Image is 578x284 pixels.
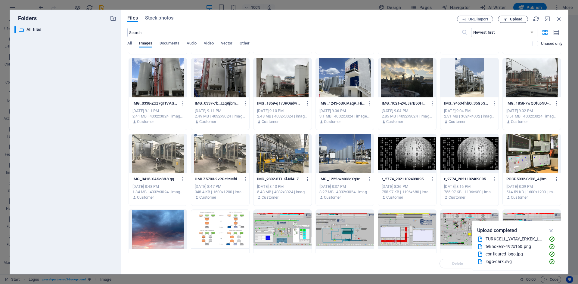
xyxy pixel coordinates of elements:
div: [DATE] 8:09 PM [506,184,557,189]
div: 2.48 MB | 4032x3024 | image/jpeg [257,114,308,119]
span: Images [139,40,152,48]
div: 2.51 MB | 3024x4032 | image/jpeg [444,114,495,119]
p: IMG_1859-q17JROudwP7-kGCDR7_2Jw.JPG [257,101,302,106]
p: IMG_9453-fhbQ_35G5S4qoRZvcrrMIg.JPG [444,101,489,106]
p: Customer [199,119,216,124]
p: IMG_2392-5TUKlJ3i4LZ0I9XoI4BuZg.JPG [257,176,302,182]
p: Customer [137,195,154,200]
span: Other [240,40,249,48]
p: WhatsAppImage2025-05-01at00.04.283-zfU52kbUMGtP5MwPsZlAMw.jpeg [257,252,302,258]
div: 2.85 MB | 4032x3024 | image/jpeg [382,114,433,119]
span: Stock photos [145,14,173,22]
p: UMLZ5703-2vPGr2zMbifQ3QvuJsK2mg.JPG [195,176,240,182]
button: Upload [498,16,528,23]
i: Close [556,16,562,22]
div: [DATE] 8:37 PM [319,184,370,189]
p: IMG_1243-oBKIAaqP_HiMQbhCFK2TIw.JPG [319,101,365,106]
div: 3.51 MB | 4032x3024 | image/jpeg [506,114,557,119]
div: 348.4 KB | 1600x1200 | image/jpeg [195,189,246,195]
span: Video [204,40,213,48]
span: Audio [187,40,197,48]
div: 3.27 MB | 4032x3024 | image/jpeg [319,189,370,195]
div: 5.43 MB | 4032x3024 | image/jpeg [257,189,308,195]
div: [DATE] 9:06 PM [319,108,370,114]
div: 514.59 KB | 1600x1200 | image/jpeg [506,189,557,195]
div: [DATE] 8:47 PM [195,184,246,189]
div: 3.1 MB | 4032x3024 | image/jpeg [319,114,370,119]
p: Customer [324,195,341,200]
div: [DATE] 9:04 PM [382,108,433,114]
p: IMG_3415-XAScS8-YggCCMXREzDK1zg.JPG [132,176,178,182]
div: logo-dark.svg [486,258,544,265]
button: URL import [457,16,493,23]
p: WhatsAppImage2025-04-24at22.37.171-or0eeCpI1RJONhQz96s3Lw.jpeg [319,252,365,258]
p: IMG_1343-7lFHYWB0Ig4AXKWdDNecTw.JPG [132,252,178,258]
span: URL import [468,17,488,21]
p: Upload completed [477,227,517,234]
div: [DATE] 8:16 PM [444,184,495,189]
i: Create new folder [110,15,117,22]
p: Customer [137,119,154,124]
span: Documents [160,40,179,48]
p: IMG_1858-7wQDfu6NU-XzNrh1Y1To2g.JPG [506,101,552,106]
p: IMG_1222-wM63qXg9cDyWVL97QsQbJQ.JPG [319,176,365,182]
span: Vector [221,40,233,48]
p: Customer [386,119,403,124]
div: [DATE] 8:43 PM [257,184,308,189]
p: Customer [449,119,465,124]
p: Customer [324,119,341,124]
div: 2.49 MB | 4032x3024 | image/jpeg [195,114,246,119]
div: 1.84 MB | 4032x3024 | image/jpeg [132,189,183,195]
p: Customer [262,195,278,200]
i: Reload [533,16,539,22]
p: Screenshot2025-06-22165324-xpP-oVvBbeUAXsWGysLprw.png [195,252,240,258]
p: Customer [449,195,465,200]
i: Minimize [544,16,551,22]
div: [DATE] 8:48 PM [132,184,183,189]
p: r_2774_20211024090959-VWU--MUAGsBgegyZR_6SZA.png [444,176,489,182]
p: r_2774_20211024090959-F-S3HBStqtdin8lo-V8o1g.png [382,176,427,182]
div: [DATE] 9:04 PM [444,108,495,114]
span: Upload [510,17,522,21]
p: WhatsAppImage2025-04-27at09.42.411-HntWE2IqyXErIMLB7xMenw.jpeg [382,252,427,258]
span: All [127,40,132,48]
p: Customer [262,119,278,124]
div: 2.41 MB | 4032x3024 | image/jpeg [132,114,183,119]
p: IMG_1021-ZvLJarB50Hmsly7pZI6w4g.JPG [382,101,427,106]
p: Customer [199,195,216,200]
div: TURKCELL_YATAY_ERKEK_LOGO.webp [486,236,544,243]
div: 755.97 KB | 1196x680 | image/png [382,189,433,195]
input: Search [127,28,461,37]
div: [DATE] 9:11 PM [132,108,183,114]
p: Customer [386,195,403,200]
p: POCP5932-0dP8_AjBmXhNmcV8dxvR2g.JPG [506,176,552,182]
p: All files [26,26,105,33]
span: Files [127,14,138,22]
p: Folders [14,14,37,22]
div: [DATE] 9:11 PM [195,108,246,114]
div: [DATE] 8:36 PM [382,184,433,189]
p: Displays only files that are not in use on the website. Files added during this session can still... [541,41,562,46]
p: Customer [511,119,528,124]
div: 755.97 KB | 1196x680 | image/png [444,189,495,195]
p: IMG_0337-7b_JZqRjbm18w0-cKdG-uw.JPG [195,101,240,106]
div: ​ [14,26,16,33]
div: configured-logo.jpg [486,251,544,258]
p: IMG_0338-Zxz7gTIVAGjf9bf2UBrjwQ.JPG [132,101,178,106]
div: teknokem-492x160.png [486,243,544,250]
p: Capture-8U7r2-XwncGybUvY6kFJsA.JPG [444,252,489,258]
p: Customer [511,195,528,200]
div: [DATE] 9:10 PM [257,108,308,114]
div: [DATE] 9:02 PM [506,108,557,114]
